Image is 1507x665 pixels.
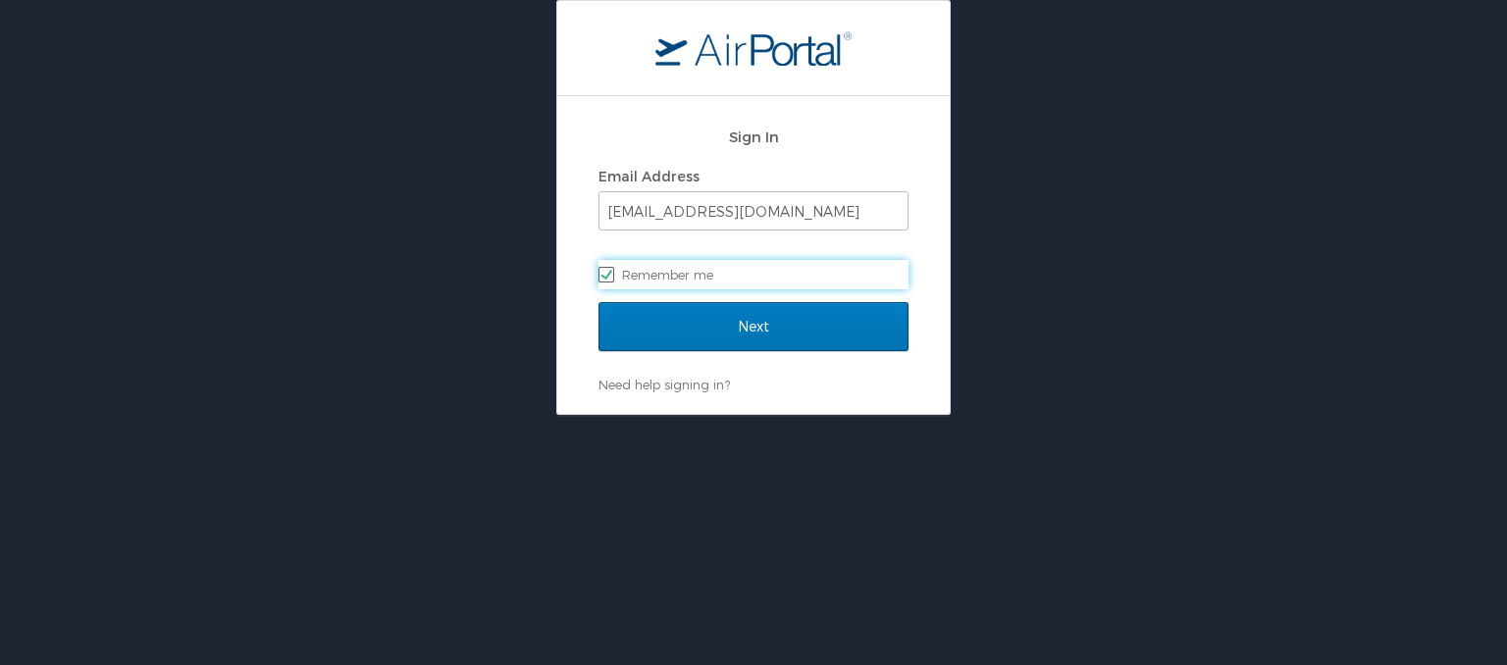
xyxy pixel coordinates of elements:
label: Remember me [598,260,909,289]
a: Need help signing in? [598,377,730,392]
input: Next [598,302,909,351]
h2: Sign In [598,126,909,148]
label: Email Address [598,168,700,184]
img: logo [655,30,852,66]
